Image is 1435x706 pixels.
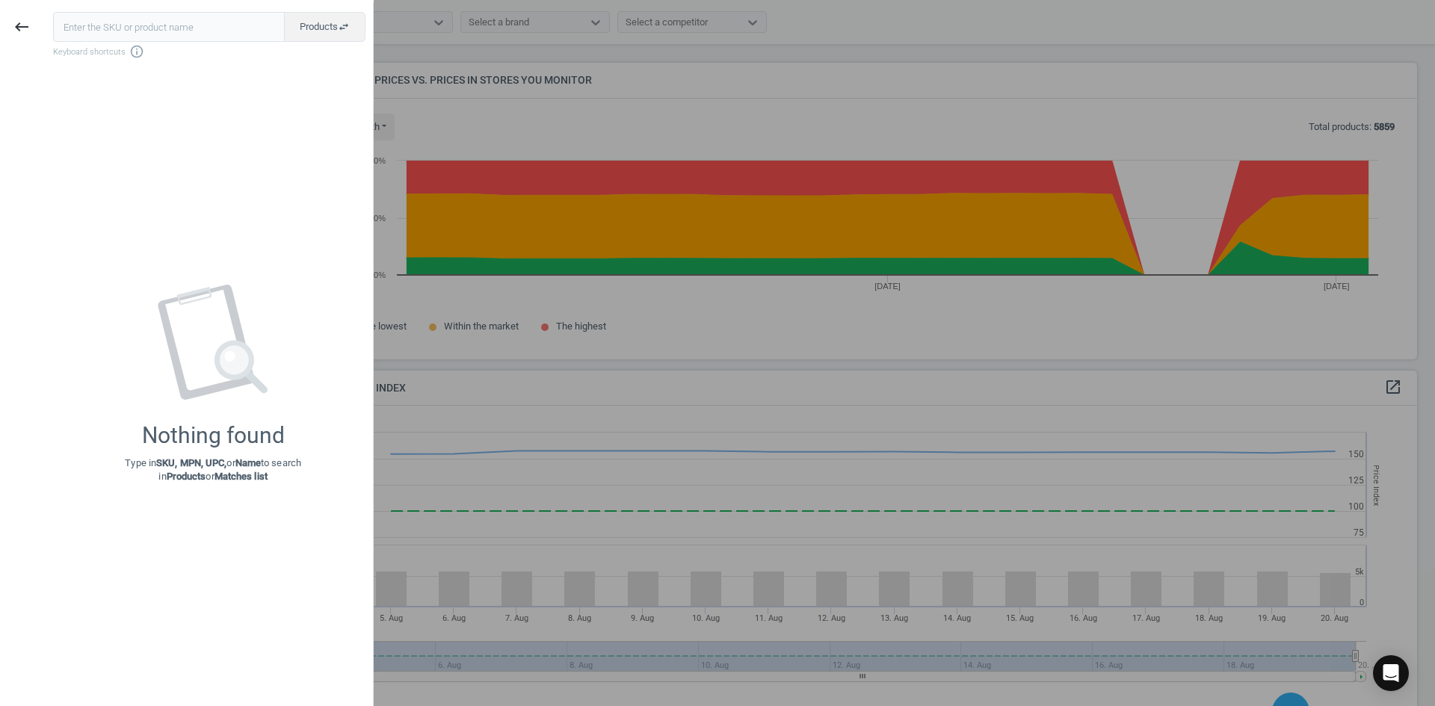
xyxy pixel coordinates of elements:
[4,10,39,45] button: keyboard_backspace
[53,12,285,42] input: Enter the SKU or product name
[300,20,350,34] span: Products
[284,12,365,42] button: Productsswap_horiz
[235,457,261,468] strong: Name
[215,471,268,482] strong: Matches list
[125,456,301,483] p: Type in or to search in or
[1373,655,1409,691] div: Open Intercom Messenger
[338,21,350,33] i: swap_horiz
[13,18,31,36] i: keyboard_backspace
[129,44,144,59] i: info_outline
[167,471,206,482] strong: Products
[142,422,285,449] div: Nothing found
[53,44,365,59] span: Keyboard shortcuts
[156,457,226,468] strong: SKU, MPN, UPC,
